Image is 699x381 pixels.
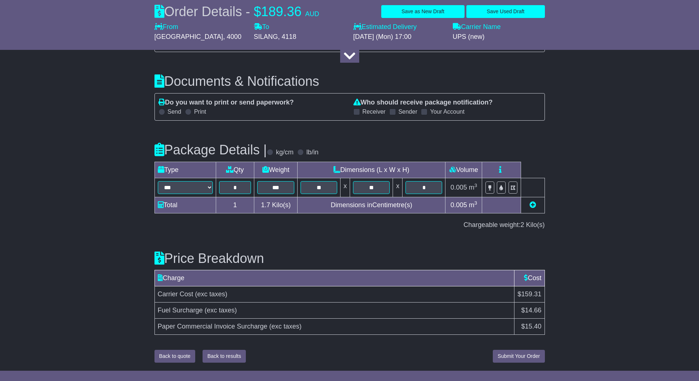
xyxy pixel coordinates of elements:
span: $14.66 [521,307,541,314]
span: SILANG [254,33,278,40]
span: (exc taxes) [269,323,302,330]
span: Carrier Cost [158,290,193,298]
label: Receiver [363,108,386,115]
label: Send [168,108,181,115]
div: [DATE] (Mon) 17:00 [353,33,445,41]
div: Order Details - [154,4,319,19]
span: Submit Your Order [498,353,540,359]
span: m [469,201,477,209]
td: Total [154,197,216,213]
span: $15.40 [521,323,541,330]
span: (exc taxes) [195,290,227,298]
label: kg/cm [276,149,294,157]
button: Submit Your Order [493,350,545,363]
span: 2 [520,221,524,228]
td: Volume [445,162,482,178]
span: [GEOGRAPHIC_DATA] [154,33,223,40]
td: Kilo(s) [254,197,298,213]
label: Your Account [430,108,465,115]
td: Charge [154,270,514,286]
label: Do you want to print or send paperwork? [159,99,294,107]
span: $ [254,4,261,19]
span: m [469,184,477,191]
span: 189.36 [261,4,302,19]
sup: 3 [474,183,477,188]
td: Weight [254,162,298,178]
span: Fuel Surcharge [158,307,203,314]
h3: Package Details | [154,143,267,157]
a: Add new item [529,201,536,209]
button: Save Used Draft [466,5,545,18]
span: 0.005 [451,184,467,191]
td: x [341,178,350,197]
td: Qty [216,162,254,178]
label: Print [194,108,206,115]
button: Back to quote [154,350,196,363]
span: 1.7 [261,201,270,209]
div: Chargeable weight: Kilo(s) [154,221,545,229]
label: lb/in [306,149,318,157]
h3: Price Breakdown [154,251,545,266]
label: Sender [398,108,418,115]
sup: 3 [474,200,477,206]
td: Cost [514,270,545,286]
td: Dimensions (L x W x H) [298,162,445,178]
label: From [154,23,178,31]
td: x [393,178,403,197]
h3: Documents & Notifications [154,74,545,89]
span: , 4118 [278,33,296,40]
span: AUD [305,10,319,18]
span: , 4000 [223,33,241,40]
label: Who should receive package notification? [353,99,493,107]
button: Save as New Draft [381,5,465,18]
label: Estimated Delivery [353,23,445,31]
span: $159.31 [517,290,541,298]
div: UPS (new) [453,33,545,41]
label: Carrier Name [453,23,501,31]
span: Paper Commercial Invoice Surcharge [158,323,267,330]
span: (exc taxes) [205,307,237,314]
button: Back to results [203,350,246,363]
td: Dimensions in Centimetre(s) [298,197,445,213]
label: To [254,23,269,31]
td: Type [154,162,216,178]
td: 1 [216,197,254,213]
span: 0.005 [451,201,467,209]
